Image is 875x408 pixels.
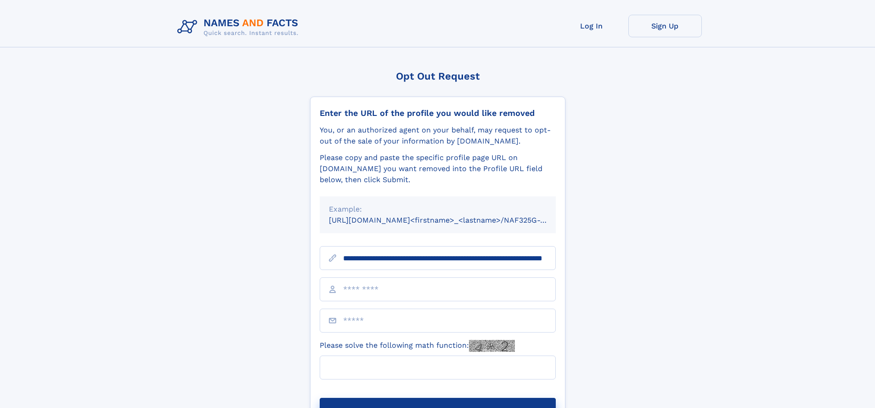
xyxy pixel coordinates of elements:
[174,15,306,40] img: Logo Names and Facts
[310,70,565,82] div: Opt Out Request
[320,108,556,118] div: Enter the URL of the profile you would like removed
[320,340,515,352] label: Please solve the following math function:
[329,204,547,215] div: Example:
[320,152,556,185] div: Please copy and paste the specific profile page URL on [DOMAIN_NAME] you want removed into the Pr...
[628,15,702,37] a: Sign Up
[555,15,628,37] a: Log In
[320,125,556,147] div: You, or an authorized agent on your behalf, may request to opt-out of the sale of your informatio...
[329,216,573,224] small: [URL][DOMAIN_NAME]<firstname>_<lastname>/NAF325G-xxxxxxxx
